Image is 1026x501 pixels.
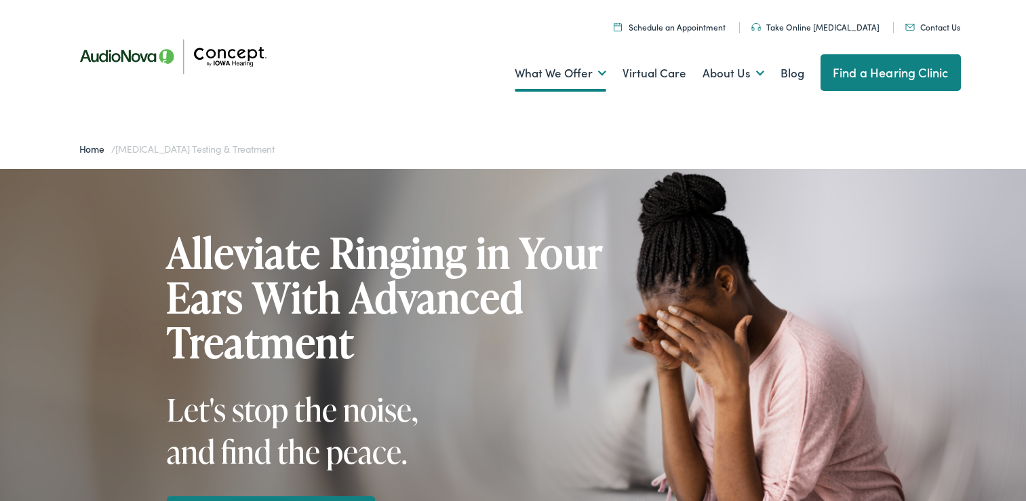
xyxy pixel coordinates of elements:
a: Blog [781,48,804,98]
a: Contact Us [905,21,960,33]
a: What We Offer [515,48,606,98]
a: Take Online [MEDICAL_DATA] [751,21,880,33]
a: Home [79,142,111,155]
a: Virtual Care [623,48,686,98]
span: [MEDICAL_DATA] Testing & Treatment [115,142,275,155]
img: utility icon [905,24,915,31]
img: utility icon [751,23,761,31]
h1: Alleviate Ringing in Your Ears With Advanced Treatment [167,230,642,365]
a: Find a Hearing Clinic [821,54,961,91]
div: Let's stop the noise, and find the peace. [167,388,458,472]
a: About Us [703,48,764,98]
a: Schedule an Appointment [614,21,726,33]
img: A calendar icon to schedule an appointment at Concept by Iowa Hearing. [614,22,622,31]
span: / [79,142,275,155]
